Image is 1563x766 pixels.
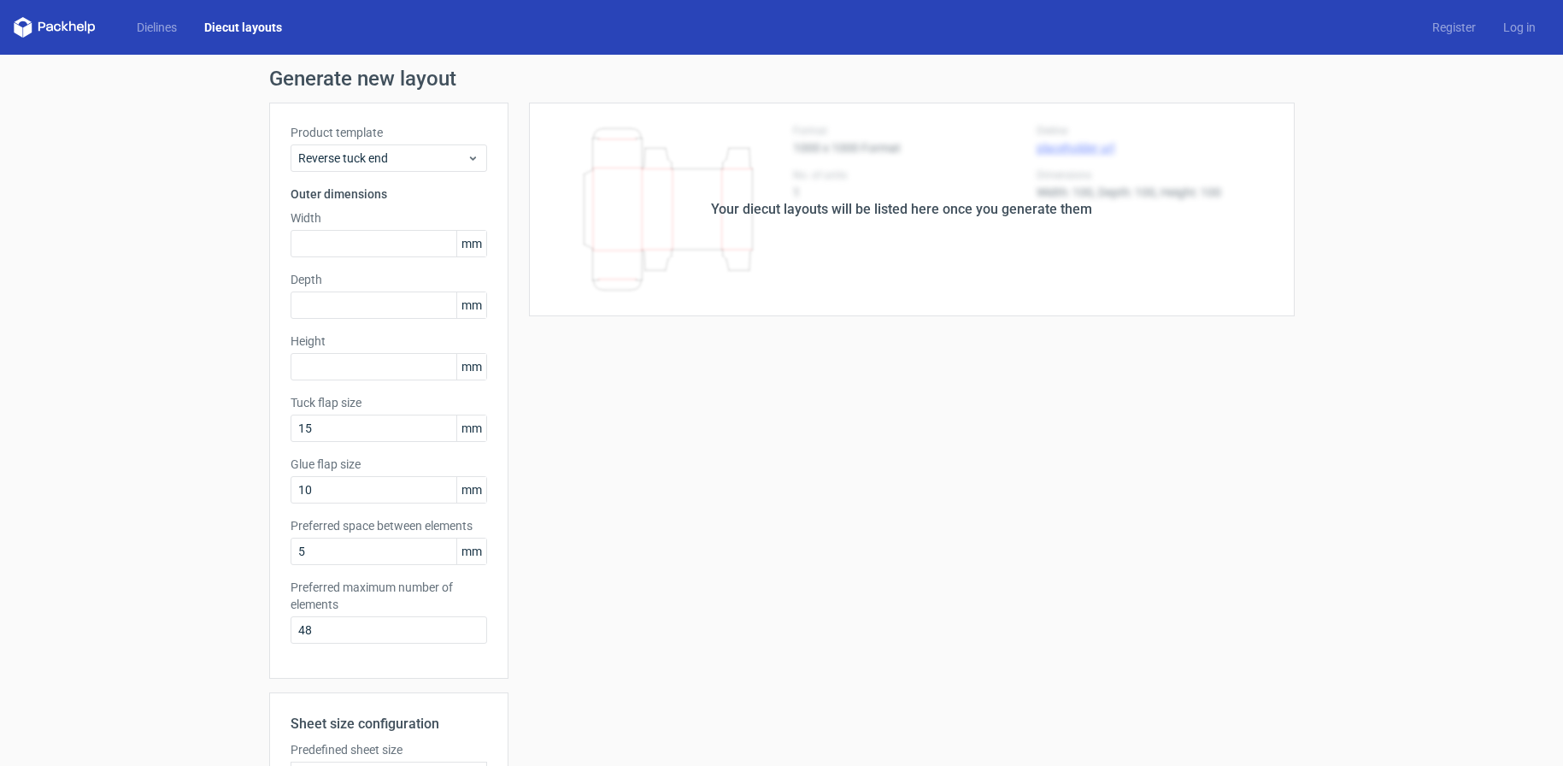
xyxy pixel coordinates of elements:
a: Register [1419,19,1490,36]
a: Dielines [123,19,191,36]
label: Depth [291,271,487,288]
h2: Sheet size configuration [291,714,487,734]
label: Preferred space between elements [291,517,487,534]
span: mm [456,539,486,564]
span: mm [456,231,486,256]
label: Width [291,209,487,227]
span: mm [456,477,486,503]
span: mm [456,292,486,318]
label: Height [291,333,487,350]
div: Your diecut layouts will be listed here once you generate them [711,199,1092,220]
span: mm [456,354,486,380]
a: Diecut layouts [191,19,296,36]
span: Reverse tuck end [298,150,467,167]
h3: Outer dimensions [291,186,487,203]
label: Predefined sheet size [291,741,487,758]
h1: Generate new layout [269,68,1295,89]
label: Glue flap size [291,456,487,473]
span: mm [456,415,486,441]
label: Product template [291,124,487,141]
label: Preferred maximum number of elements [291,579,487,613]
a: Log in [1490,19,1549,36]
label: Tuck flap size [291,394,487,411]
